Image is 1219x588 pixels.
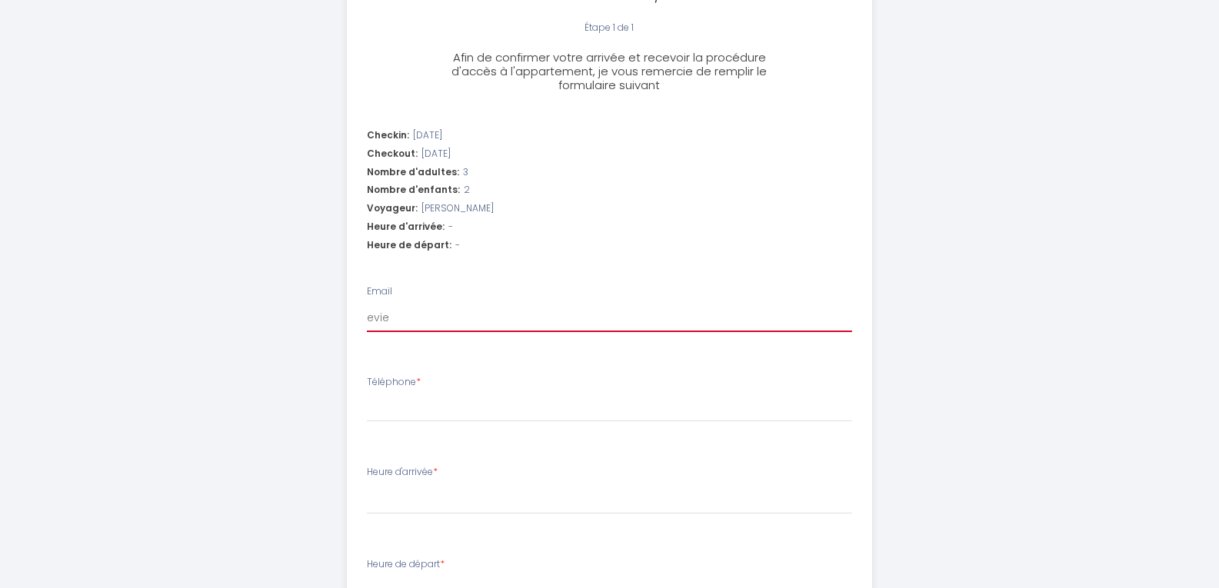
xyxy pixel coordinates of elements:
span: Heure d'arrivée: [367,220,445,234]
label: Heure de départ [367,557,445,572]
span: Voyageur: [367,201,418,216]
span: Nombre d'enfants: [367,183,460,198]
label: Email [367,284,392,299]
label: Heure d'arrivée [367,465,438,480]
span: - [455,238,460,253]
span: - [448,220,453,234]
span: Checkin: [367,128,409,143]
span: 2 [464,183,470,198]
span: Heure de départ: [367,238,451,253]
label: Téléphone [367,375,421,390]
span: [DATE] [413,128,442,143]
span: 3 [463,165,468,180]
span: Étape 1 de 1 [585,21,634,34]
span: [PERSON_NAME] [421,201,494,216]
span: Afin de confirmer votre arrivée et recevoir la procédure d'accès à l'appartement, je vous remerci... [451,49,767,93]
span: Checkout: [367,147,418,161]
span: [DATE] [421,147,451,161]
span: Nombre d'adultes: [367,165,459,180]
